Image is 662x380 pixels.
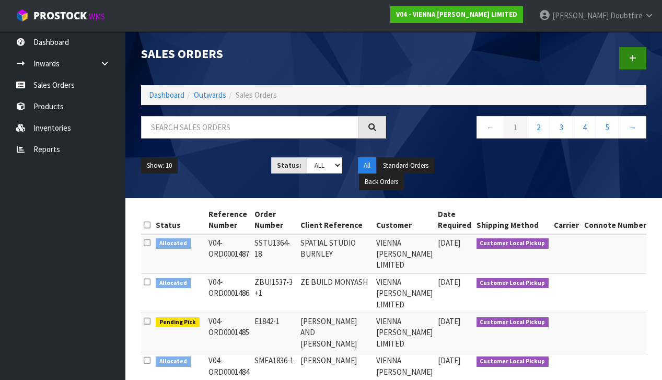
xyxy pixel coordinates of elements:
[551,206,582,234] th: Carrier
[194,90,226,100] a: Outwards
[435,206,474,234] th: Date Required
[377,157,434,174] button: Standard Orders
[298,206,374,234] th: Client Reference
[374,206,435,234] th: Customer
[153,206,206,234] th: Status
[582,206,658,234] th: Connote Number
[550,116,573,139] a: 3
[252,313,298,352] td: E1842-1
[156,278,191,289] span: Allocated
[477,238,549,249] span: Customer Local Pickup
[438,277,460,287] span: [DATE]
[477,116,504,139] a: ←
[358,157,376,174] button: All
[438,238,460,248] span: [DATE]
[374,313,435,352] td: VIENNA [PERSON_NAME] LIMITED
[527,116,550,139] a: 2
[504,116,527,139] a: 1
[396,10,517,19] strong: V04 - VIENNA [PERSON_NAME] LIMITED
[438,355,460,365] span: [DATE]
[477,278,549,289] span: Customer Local Pickup
[477,356,549,367] span: Customer Local Pickup
[236,90,277,100] span: Sales Orders
[206,273,252,313] td: V04-ORD0001486
[206,206,252,234] th: Reference Number
[438,316,460,326] span: [DATE]
[141,116,359,139] input: Search sales orders
[206,234,252,274] td: V04-ORD0001487
[359,174,404,190] button: Back Orders
[298,234,374,274] td: SPATIAL STUDIO BURNLEY
[252,206,298,234] th: Order Number
[33,9,87,22] span: ProStock
[477,317,549,328] span: Customer Local Pickup
[16,9,29,22] img: cube-alt.png
[573,116,596,139] a: 4
[298,273,374,313] td: ZE BUILD MONYASH
[149,90,184,100] a: Dashboard
[156,356,191,367] span: Allocated
[206,313,252,352] td: V04-ORD0001485
[474,206,552,234] th: Shipping Method
[402,116,647,142] nav: Page navigation
[156,238,191,249] span: Allocated
[252,273,298,313] td: ZBUI1537-3 +1
[141,47,386,61] h1: Sales Orders
[596,116,619,139] a: 5
[374,273,435,313] td: VIENNA [PERSON_NAME] LIMITED
[89,11,105,21] small: WMS
[277,161,301,170] strong: Status:
[374,234,435,274] td: VIENNA [PERSON_NAME] LIMITED
[610,10,643,20] span: Doubtfire
[141,157,178,174] button: Show: 10
[252,234,298,274] td: SSTU1364-18
[156,317,200,328] span: Pending Pick
[552,10,609,20] span: [PERSON_NAME]
[298,313,374,352] td: [PERSON_NAME] AND [PERSON_NAME]
[619,116,646,139] a: →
